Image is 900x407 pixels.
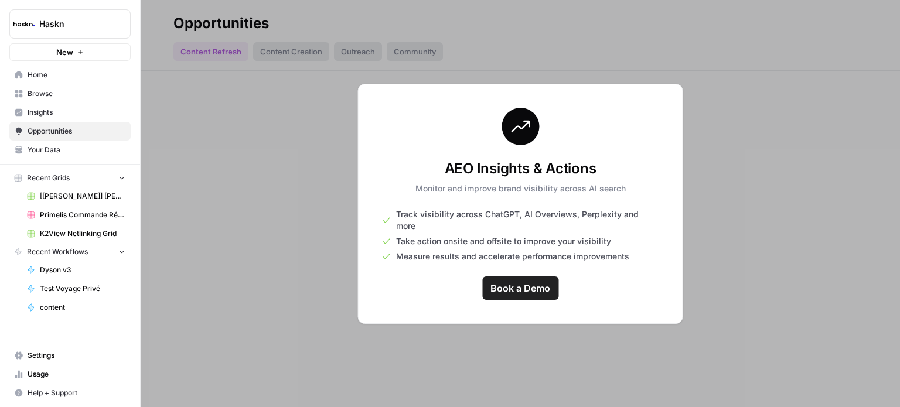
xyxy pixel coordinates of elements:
button: Recent Grids [9,169,131,187]
span: Haskn [39,18,110,30]
span: Book a Demo [490,281,550,295]
button: New [9,43,131,61]
a: content [22,298,131,317]
a: Home [9,66,131,84]
span: Usage [28,369,125,379]
a: K2View Netlinking Grid [22,224,131,243]
span: Test Voyage Privé [40,283,125,294]
p: Monitor and improve brand visibility across AI search [415,183,626,194]
h3: AEO Insights & Actions [415,159,626,178]
a: Browse [9,84,131,103]
button: Recent Workflows [9,243,131,261]
span: Browse [28,88,125,99]
span: Recent Grids [27,173,70,183]
span: Help + Support [28,388,125,398]
a: [[PERSON_NAME]] [PERSON_NAME] & [PERSON_NAME] Test Grid (2) [22,187,131,206]
span: Recent Workflows [27,247,88,257]
button: Help + Support [9,384,131,402]
a: Book a Demo [482,276,558,300]
span: Primelis Commande Rédaction Netlinking (2).csv [40,210,125,220]
a: Opportunities [9,122,131,141]
a: Test Voyage Privé [22,279,131,298]
span: Your Data [28,145,125,155]
span: Dyson v3 [40,265,125,275]
span: Take action onsite and offsite to improve your visibility [396,235,611,247]
a: Your Data [9,141,131,159]
span: content [40,302,125,313]
a: Settings [9,346,131,365]
a: Dyson v3 [22,261,131,279]
a: Usage [9,365,131,384]
a: Primelis Commande Rédaction Netlinking (2).csv [22,206,131,224]
span: K2View Netlinking Grid [40,228,125,239]
span: Track visibility across ChatGPT, AI Overviews, Perplexity and more [396,208,659,232]
button: Workspace: Haskn [9,9,131,39]
span: Home [28,70,125,80]
span: Measure results and accelerate performance improvements [396,251,629,262]
span: Insights [28,107,125,118]
span: New [56,46,73,58]
img: Haskn Logo [13,13,35,35]
span: Settings [28,350,125,361]
span: [[PERSON_NAME]] [PERSON_NAME] & [PERSON_NAME] Test Grid (2) [40,191,125,201]
span: Opportunities [28,126,125,136]
a: Insights [9,103,131,122]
